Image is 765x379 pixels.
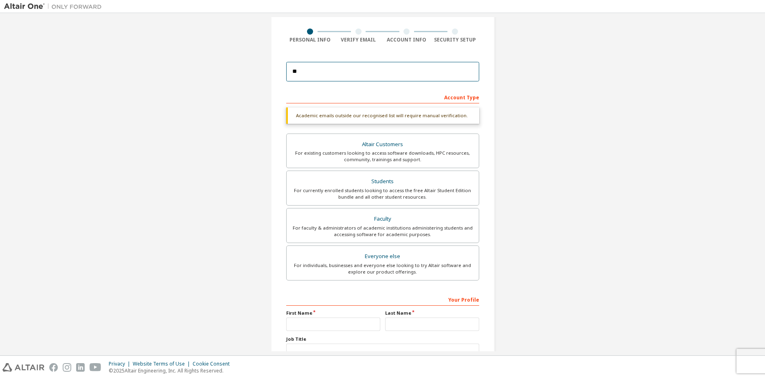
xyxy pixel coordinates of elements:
img: Altair One [4,2,106,11]
label: Job Title [286,336,479,342]
div: Privacy [109,361,133,367]
img: youtube.svg [90,363,101,372]
div: For existing customers looking to access software downloads, HPC resources, community, trainings ... [292,150,474,163]
img: altair_logo.svg [2,363,44,372]
div: Security Setup [431,37,479,43]
div: Students [292,176,474,187]
div: Everyone else [292,251,474,262]
p: © 2025 Altair Engineering, Inc. All Rights Reserved. [109,367,235,374]
div: Account Info [383,37,431,43]
div: Academic emails outside our recognised list will require manual verification. [286,107,479,124]
label: Last Name [385,310,479,316]
div: Account Type [286,90,479,103]
div: For individuals, businesses and everyone else looking to try Altair software and explore our prod... [292,262,474,275]
div: Website Terms of Use [133,361,193,367]
div: Faculty [292,213,474,225]
div: For currently enrolled students looking to access the free Altair Student Edition bundle and all ... [292,187,474,200]
div: Personal Info [286,37,335,43]
img: facebook.svg [49,363,58,372]
div: For faculty & administrators of academic institutions administering students and accessing softwa... [292,225,474,238]
img: instagram.svg [63,363,71,372]
div: Cookie Consent [193,361,235,367]
div: Verify Email [334,37,383,43]
img: linkedin.svg [76,363,85,372]
div: Your Profile [286,293,479,306]
label: First Name [286,310,380,316]
div: Altair Customers [292,139,474,150]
